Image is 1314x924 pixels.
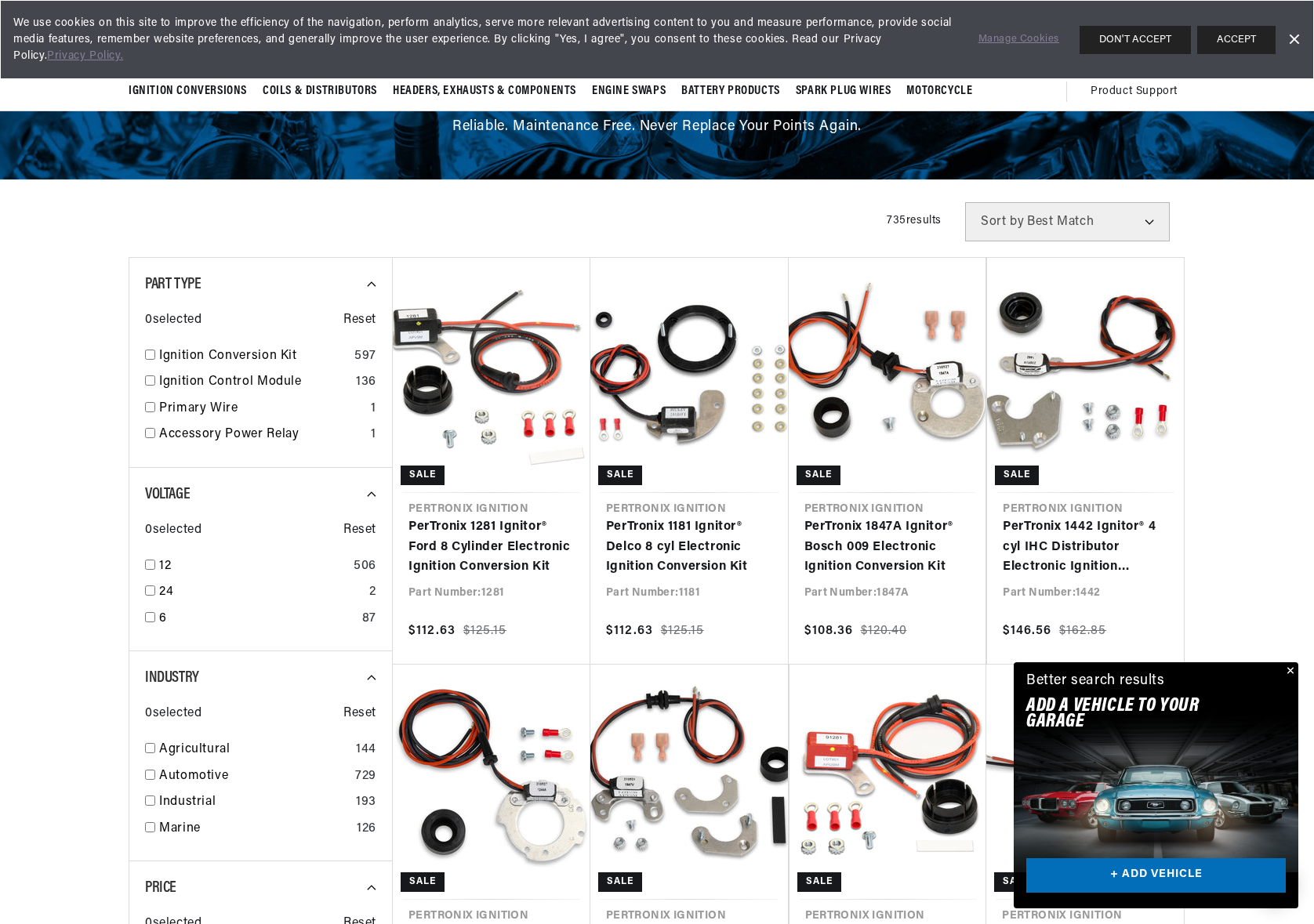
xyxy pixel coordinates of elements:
span: Headers, Exhausts & Components [393,83,576,100]
summary: Spark Plug Wires [788,73,899,110]
a: 12 [159,556,347,577]
a: Industrial [159,792,350,813]
a: PerTronix 1281 Ignitor® Ford 8 Cylinder Electronic Ignition Conversion Kit [408,517,575,578]
summary: Coils & Distributors [255,73,385,110]
a: Agricultural [159,740,350,760]
span: Part Type [145,277,201,292]
span: Industry [145,670,199,686]
span: Reliable. Maintenance Free. Never Replace Your Points Again. [452,120,862,134]
a: Ignition Control Module [159,372,350,393]
summary: Ignition Conversions [129,73,255,110]
a: PerTronix 1442 Ignitor® 4 cyl IHC Distributor Electronic Ignition Conversion Kit [1003,517,1168,578]
span: 735 results [887,215,942,226]
span: Voltage [145,487,190,502]
span: Ignition Conversions [129,83,247,100]
span: Product Support [1091,83,1178,100]
button: DON'T ACCEPT [1080,26,1191,54]
span: 0 selected [145,310,201,331]
a: Manage Cookies [978,31,1059,48]
span: Engine Swaps [592,83,666,100]
span: Price [145,880,176,896]
a: Ignition Conversion Kit [159,346,348,367]
h2: Add A VEHICLE to your garage [1026,698,1247,730]
button: ACCEPT [1197,26,1276,54]
a: 24 [159,582,363,603]
summary: Headers, Exhausts & Components [385,73,584,110]
summary: Motorcycle [898,73,980,110]
span: Spark Plug Wires [796,83,891,100]
span: Reset [343,704,376,724]
div: 2 [369,582,376,603]
div: 87 [362,609,376,629]
a: Dismiss Banner [1282,28,1305,52]
span: Coils & Distributors [263,83,377,100]
div: 193 [356,792,376,813]
div: 1 [371,399,376,419]
a: Privacy Policy. [47,50,123,62]
a: Primary Wire [159,399,365,419]
div: 506 [354,556,376,577]
div: Better search results [1026,670,1165,693]
a: Accessory Power Relay [159,425,365,445]
div: 597 [354,346,376,367]
div: 136 [356,372,376,393]
summary: Battery Products [673,73,788,110]
div: 126 [357,819,376,839]
div: 729 [355,766,376,787]
span: 0 selected [145,704,201,724]
div: 144 [356,740,376,760]
summary: Engine Swaps [584,73,673,110]
a: Marine [159,819,350,839]
a: 6 [159,609,356,629]
span: Battery Products [681,83,780,100]
a: PerTronix 1847A Ignitor® Bosch 009 Electronic Ignition Conversion Kit [804,517,971,578]
span: Reset [343,520,376,541]
a: + ADD VEHICLE [1026,858,1286,893]
span: Motorcycle [906,83,972,100]
span: Sort by [981,216,1024,228]
div: 1 [371,425,376,445]
a: Automotive [159,766,349,787]
button: Close [1280,662,1298,681]
select: Sort by [965,202,1170,241]
a: PerTronix 1181 Ignitor® Delco 8 cyl Electronic Ignition Conversion Kit [606,517,773,578]
span: 0 selected [145,520,201,541]
span: We use cookies on this site to improve the efficiency of the navigation, perform analytics, serve... [13,15,956,64]
summary: Product Support [1091,73,1185,111]
span: Reset [343,310,376,331]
